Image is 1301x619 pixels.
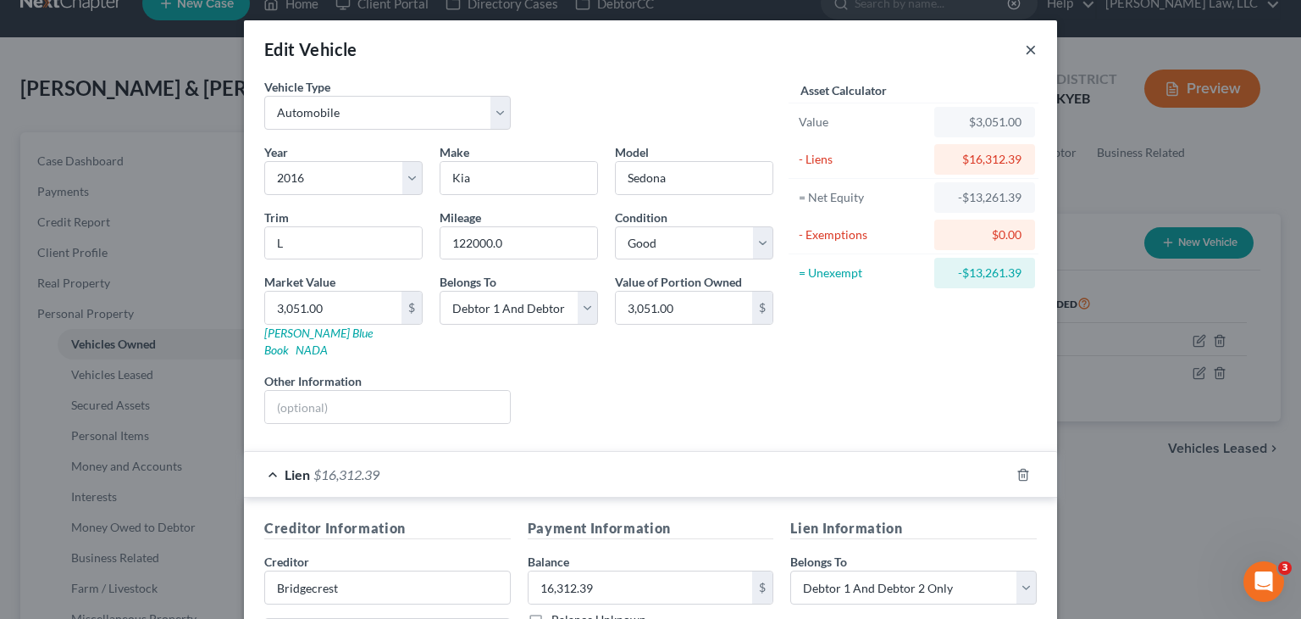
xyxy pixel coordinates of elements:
[948,151,1021,168] div: $16,312.39
[790,555,847,569] span: Belongs To
[1278,561,1292,575] span: 3
[616,292,752,324] input: 0.00
[948,226,1021,243] div: $0.00
[265,391,510,423] input: (optional)
[1025,39,1037,59] button: ×
[285,466,310,482] span: Lien
[528,518,774,539] h5: Payment Information
[440,162,597,194] input: ex. Nissan
[264,78,330,96] label: Vehicle Type
[264,555,309,569] span: Creditor
[948,189,1021,206] div: -$13,261.39
[440,209,481,226] label: Mileage
[401,292,422,324] div: $
[800,81,887,99] label: Asset Calculator
[1243,561,1284,602] iframe: Intercom live chat
[752,292,772,324] div: $
[440,227,597,259] input: --
[265,292,401,324] input: 0.00
[615,209,667,226] label: Condition
[752,572,772,604] div: $
[296,343,328,357] a: NADA
[616,162,772,194] input: ex. Altima
[948,114,1021,131] div: $3,051.00
[529,572,753,604] input: 0.00
[265,227,422,259] input: ex. LS, LT, etc
[615,143,649,161] label: Model
[264,37,357,61] div: Edit Vehicle
[264,372,362,390] label: Other Information
[615,273,742,291] label: Value of Portion Owned
[799,151,927,168] div: - Liens
[313,466,379,482] span: $16,312.39
[264,273,335,291] label: Market Value
[528,553,569,571] label: Balance
[264,571,511,605] input: Search creditor by name...
[799,114,927,131] div: Value
[799,189,927,206] div: = Net Equity
[948,265,1021,282] div: -$13,261.39
[799,226,927,243] div: - Exemptions
[264,143,288,161] label: Year
[264,518,511,539] h5: Creditor Information
[790,518,1037,539] h5: Lien Information
[264,326,373,357] a: [PERSON_NAME] Blue Book
[440,145,469,159] span: Make
[440,275,496,289] span: Belongs To
[799,265,927,282] div: = Unexempt
[264,209,289,226] label: Trim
